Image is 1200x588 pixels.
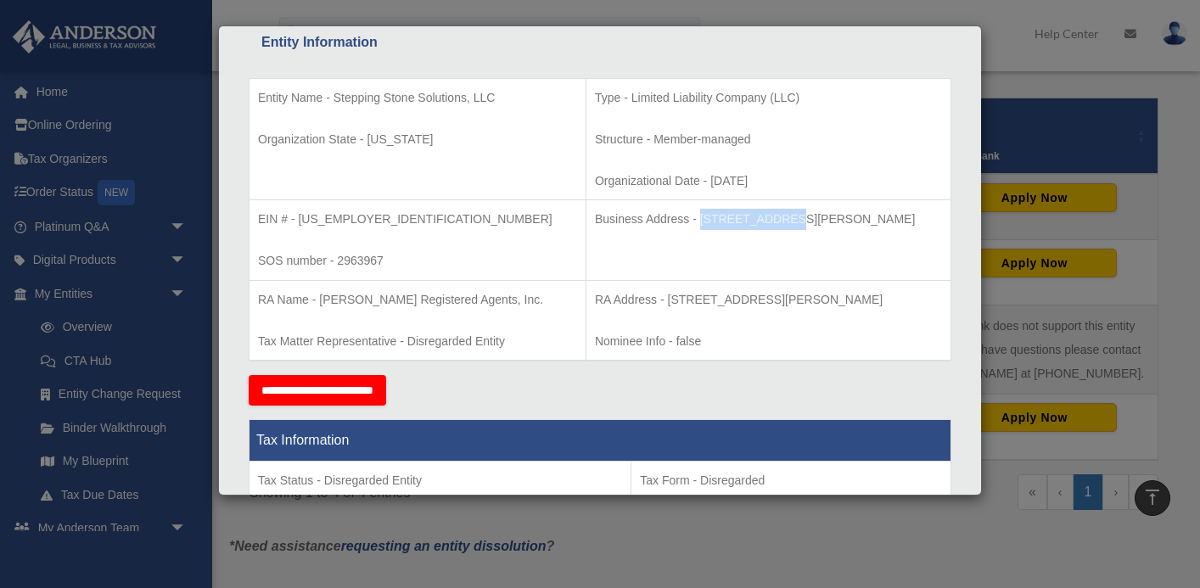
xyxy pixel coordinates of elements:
[250,420,951,462] th: Tax Information
[258,331,577,352] p: Tax Matter Representative - Disregarded Entity
[250,462,631,587] td: Tax Period Type - Calendar Year
[258,250,577,272] p: SOS number - 2963967
[258,470,622,491] p: Tax Status - Disregarded Entity
[258,129,577,150] p: Organization State - [US_STATE]
[258,87,577,109] p: Entity Name - Stepping Stone Solutions, LLC
[595,171,942,192] p: Organizational Date - [DATE]
[258,289,577,311] p: RA Name - [PERSON_NAME] Registered Agents, Inc.
[595,289,942,311] p: RA Address - [STREET_ADDRESS][PERSON_NAME]
[261,31,939,54] div: Entity Information
[595,209,942,230] p: Business Address - [STREET_ADDRESS][PERSON_NAME]
[640,470,942,491] p: Tax Form - Disregarded
[595,331,942,352] p: Nominee Info - false
[595,129,942,150] p: Structure - Member-managed
[258,209,577,230] p: EIN # - [US_EMPLOYER_IDENTIFICATION_NUMBER]
[595,87,942,109] p: Type - Limited Liability Company (LLC)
